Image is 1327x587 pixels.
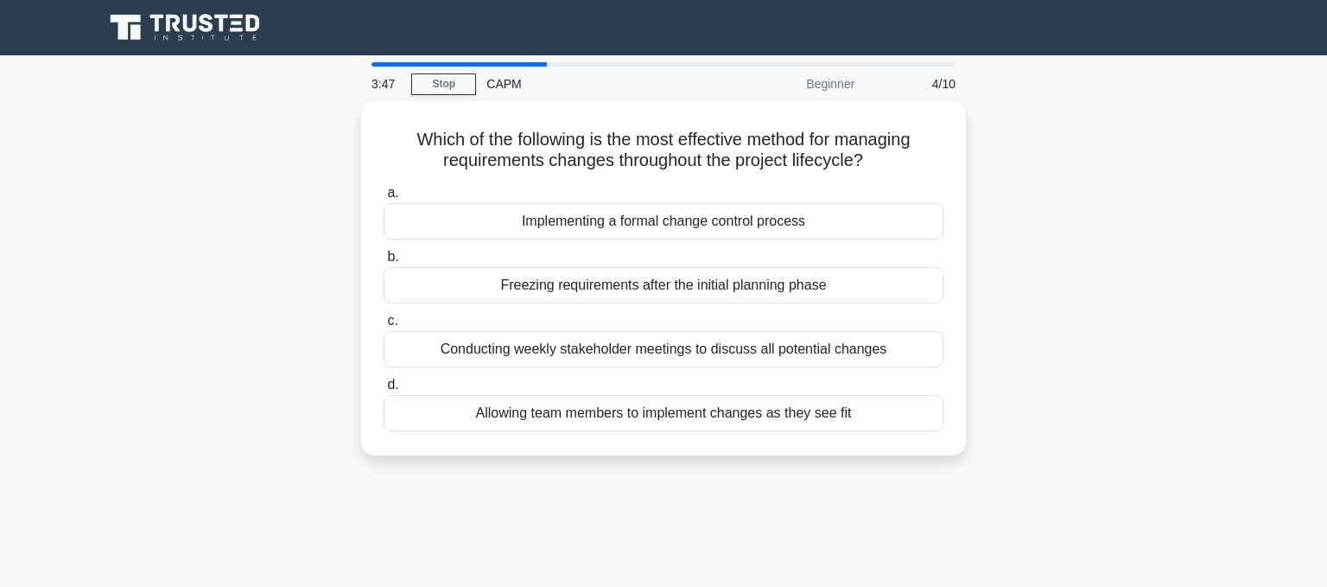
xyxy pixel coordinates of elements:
[714,67,865,101] div: Beginner
[361,67,411,101] div: 3:47
[384,395,943,431] div: Allowing team members to implement changes as they see fit
[387,313,397,328] span: c.
[384,203,943,239] div: Implementing a formal change control process
[384,267,943,303] div: Freezing requirements after the initial planning phase
[384,331,943,367] div: Conducting weekly stakeholder meetings to discuss all potential changes
[865,67,966,101] div: 4/10
[411,73,476,95] a: Stop
[387,185,398,200] span: a.
[387,377,398,392] span: d.
[382,129,945,172] h5: Which of the following is the most effective method for managing requirements changes throughout ...
[476,67,714,101] div: CAPM
[387,249,398,264] span: b.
